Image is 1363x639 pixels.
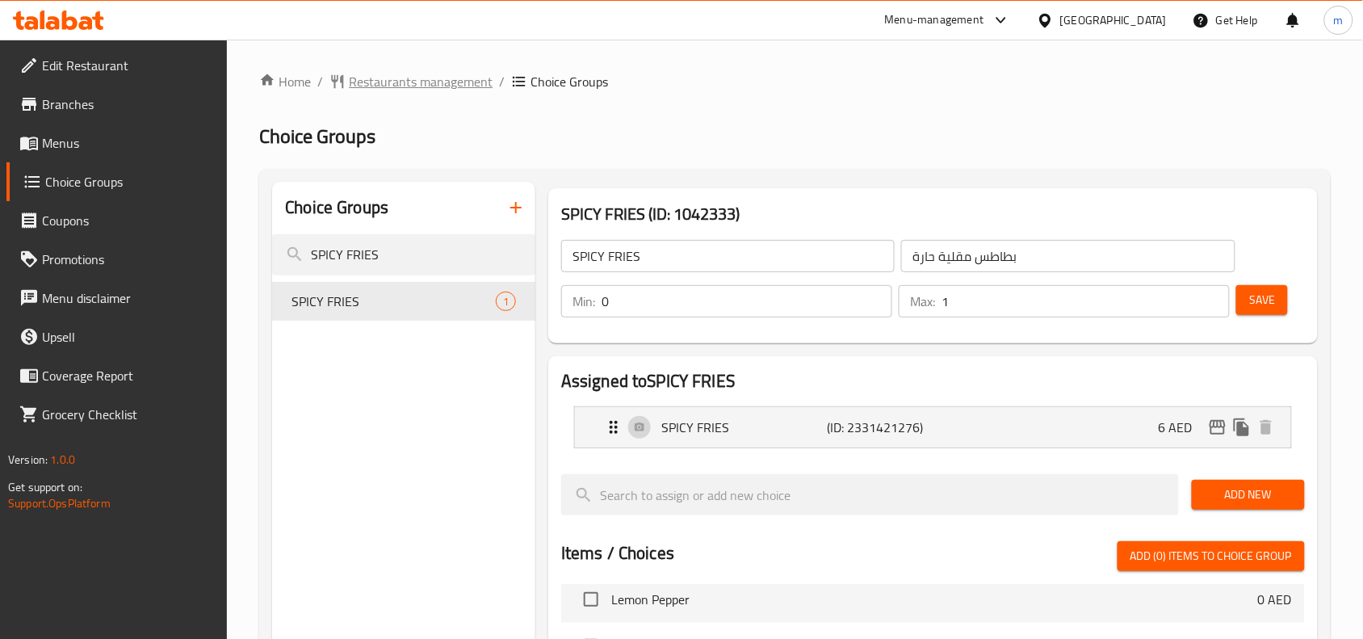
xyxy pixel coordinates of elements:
span: Select choice [574,582,608,616]
span: Choice Groups [45,172,215,191]
p: Max: [910,292,935,311]
a: Menus [6,124,228,162]
span: 1 [497,294,515,309]
button: duplicate [1230,415,1254,439]
nav: breadcrumb [259,72,1331,91]
span: Coupons [42,211,215,230]
h2: Items / Choices [561,541,674,565]
span: Branches [42,95,215,114]
span: 1.0.0 [50,449,75,470]
a: Coverage Report [6,356,228,395]
a: Coupons [6,201,228,240]
a: Edit Restaurant [6,46,228,85]
input: search [272,234,535,275]
span: Coverage Report [42,366,215,385]
span: Grocery Checklist [42,405,215,424]
a: Choice Groups [6,162,228,201]
div: Choices [496,292,516,311]
a: Menu disclaimer [6,279,228,317]
p: (ID: 2331421276) [827,418,937,437]
button: Add New [1192,480,1305,510]
span: Restaurants management [349,72,493,91]
span: Choice Groups [259,118,375,154]
span: Promotions [42,250,215,269]
button: delete [1254,415,1278,439]
a: Restaurants management [329,72,493,91]
li: / [317,72,323,91]
span: Upsell [42,327,215,347]
p: 6 AED [1159,418,1206,437]
a: Home [259,72,311,91]
a: Grocery Checklist [6,395,228,434]
span: Edit Restaurant [42,56,215,75]
span: Get support on: [8,477,82,498]
div: Expand [575,407,1291,448]
button: Save [1236,285,1288,315]
span: Save [1249,290,1275,310]
span: SPICY FRIES [291,292,496,311]
a: Upsell [6,317,228,356]
li: Expand [561,400,1305,455]
p: SPICY FRIES [661,418,827,437]
a: Support.OpsPlatform [8,493,111,514]
span: Menus [42,133,215,153]
button: edit [1206,415,1230,439]
div: [GEOGRAPHIC_DATA] [1060,11,1167,29]
h2: Assigned to SPICY FRIES [561,369,1305,393]
li: / [499,72,505,91]
span: Choice Groups [531,72,608,91]
span: Add (0) items to choice group [1130,546,1292,566]
h3: SPICY FRIES (ID: 1042333) [561,201,1305,227]
p: 0 AED [1258,590,1292,609]
a: Branches [6,85,228,124]
div: Menu-management [885,11,984,30]
span: Version: [8,449,48,470]
a: Promotions [6,240,228,279]
span: Menu disclaimer [42,288,215,308]
h2: Choice Groups [285,195,388,220]
span: m [1334,11,1344,29]
input: search [561,474,1179,515]
p: Min: [572,292,595,311]
div: SPICY FRIES1 [272,282,535,321]
button: Add (0) items to choice group [1118,541,1305,571]
span: Add New [1205,485,1292,505]
span: Lemon Pepper [611,590,1258,609]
